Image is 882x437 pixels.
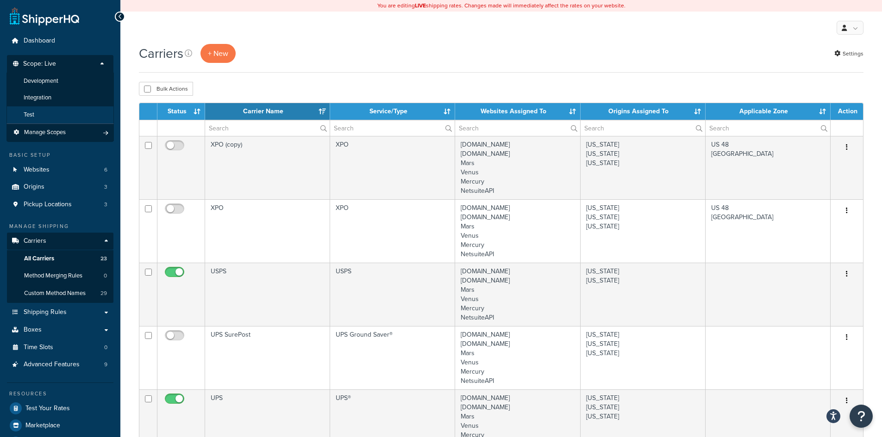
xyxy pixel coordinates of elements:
span: 0 [104,344,107,351]
th: Status: activate to sort column ascending [157,103,205,120]
th: Action [831,103,863,120]
a: Shipping Rules [7,304,113,321]
input: Search [581,120,705,136]
td: XPO (copy) [205,136,330,199]
a: Pickup Locations 3 [7,196,113,213]
li: All Carriers [7,250,113,267]
td: US 48 [GEOGRAPHIC_DATA] [706,136,831,199]
input: Search [455,120,580,136]
th: Websites Assigned To: activate to sort column ascending [455,103,580,120]
button: + New [200,44,236,63]
li: Carriers [7,233,113,303]
span: Test Your Rates [25,405,70,412]
span: Method Merging Rules [24,272,82,280]
td: [US_STATE] [US_STATE] [581,263,706,326]
span: Manage Scopes [24,129,66,136]
a: Custom Method Names 29 [7,285,113,302]
li: Integration [6,89,114,106]
span: Carriers [24,237,46,245]
a: Marketplace [7,417,113,434]
a: Dashboard [7,32,113,49]
button: Open Resource Center [850,405,873,428]
td: UPS Ground Saver® [330,326,455,389]
span: Marketplace [25,422,60,430]
a: Method Merging Rules 0 [7,267,113,284]
a: ShipperHQ Home [10,7,79,25]
span: Origins [24,183,44,191]
td: US 48 [GEOGRAPHIC_DATA] [706,199,831,263]
span: Websites [24,166,50,174]
a: Advanced Features 9 [7,356,113,373]
span: Shipping Rules [24,308,67,316]
span: 29 [100,289,107,297]
span: Development [24,77,58,85]
span: 9 [104,361,107,369]
li: Pickup Locations [7,196,113,213]
input: Search [205,120,330,136]
th: Carrier Name: activate to sort column ascending [205,103,330,120]
div: Resources [7,390,113,398]
input: Search [706,120,830,136]
li: Advanced Features [7,356,113,373]
li: Origins [7,178,113,196]
a: Origins 3 [7,178,113,196]
a: Websites 6 [7,161,113,178]
span: Scope: Live [23,60,56,68]
input: Search [330,120,455,136]
span: Dashboard [24,37,55,45]
span: All Carriers [24,255,54,263]
td: [US_STATE] [US_STATE] [US_STATE] [581,136,706,199]
a: All Carriers 23 [7,250,113,267]
span: Boxes [24,326,42,334]
td: [US_STATE] [US_STATE] [US_STATE] [581,199,706,263]
span: 3 [104,201,107,209]
span: 3 [104,183,107,191]
td: [DOMAIN_NAME] [DOMAIN_NAME] Mars Venus Mercury NetsuiteAPI [455,263,580,326]
span: 0 [104,272,107,280]
td: [DOMAIN_NAME] [DOMAIN_NAME] Mars Venus Mercury NetsuiteAPI [455,136,580,199]
td: USPS [205,263,330,326]
li: Custom Method Names [7,285,113,302]
span: Custom Method Names [24,289,86,297]
a: Boxes [7,321,113,339]
li: Websites [7,161,113,178]
th: Applicable Zone: activate to sort column ascending [706,103,831,120]
div: Manage Shipping [7,222,113,230]
a: Manage Scopes [12,129,109,136]
a: Test Your Rates [7,400,113,417]
a: Carriers [7,233,113,250]
td: [DOMAIN_NAME] [DOMAIN_NAME] Mars Venus Mercury NetsuiteAPI [455,326,580,389]
th: Service/Type: activate to sort column ascending [330,103,455,120]
td: XPO [330,199,455,263]
span: Time Slots [24,344,53,351]
span: Pickup Locations [24,201,72,209]
a: Time Slots 0 [7,339,113,356]
td: XPO [330,136,455,199]
td: [US_STATE] [US_STATE] [US_STATE] [581,326,706,389]
span: 23 [100,255,107,263]
span: Test [24,111,34,119]
h1: Carriers [139,44,183,62]
li: Method Merging Rules [7,267,113,284]
span: Advanced Features [24,361,80,369]
button: Bulk Actions [139,82,193,96]
li: Development [6,73,114,90]
td: USPS [330,263,455,326]
td: XPO [205,199,330,263]
span: Integration [24,94,51,102]
td: [DOMAIN_NAME] [DOMAIN_NAME] Mars Venus Mercury NetsuiteAPI [455,199,580,263]
li: Test [6,106,114,123]
div: Basic Setup [7,151,113,159]
a: Settings [834,47,863,60]
li: Time Slots [7,339,113,356]
td: UPS SurePost [205,326,330,389]
th: Origins Assigned To: activate to sort column ascending [581,103,706,120]
span: 6 [104,166,107,174]
b: LIVE [415,1,426,10]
